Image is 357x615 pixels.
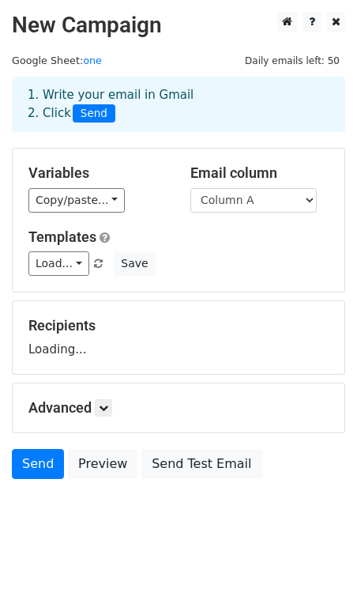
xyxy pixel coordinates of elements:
[28,228,96,245] a: Templates
[28,164,167,182] h5: Variables
[239,55,345,66] a: Daily emails left: 50
[28,251,89,276] a: Load...
[141,449,261,479] a: Send Test Email
[28,188,125,213] a: Copy/paste...
[28,399,329,417] h5: Advanced
[28,317,329,358] div: Loading...
[12,449,64,479] a: Send
[239,52,345,70] span: Daily emails left: 50
[83,55,102,66] a: one
[114,251,155,276] button: Save
[16,86,341,123] div: 1. Write your email in Gmail 2. Click
[190,164,329,182] h5: Email column
[68,449,137,479] a: Preview
[12,12,345,39] h2: New Campaign
[12,55,102,66] small: Google Sheet:
[28,317,329,334] h5: Recipients
[73,104,115,123] span: Send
